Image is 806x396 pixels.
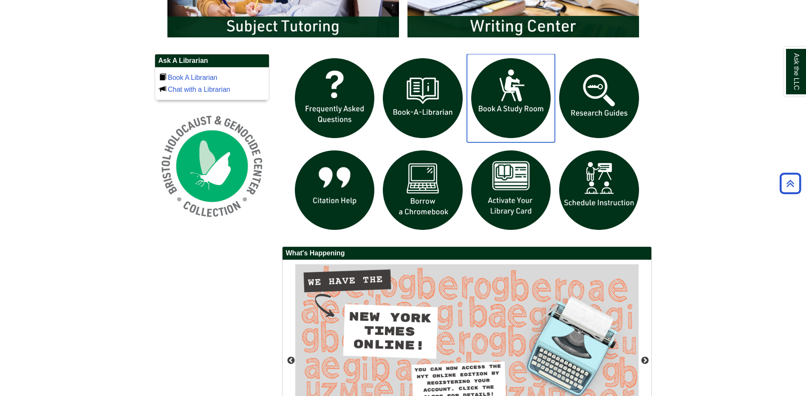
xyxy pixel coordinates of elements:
img: Holocaust and Genocide Collection [155,109,269,223]
a: Back to Top [777,178,804,189]
img: citation help icon links to citation help guide page [291,146,379,235]
button: Next [641,356,649,365]
img: Borrow a chromebook icon links to the borrow a chromebook web page [379,146,467,235]
img: Research Guides icon links to research guides web page [555,54,643,142]
div: slideshow [291,54,643,238]
img: activate Library Card icon links to form to activate student ID into library card [467,146,555,235]
h2: What's Happening [283,247,651,260]
a: Book A Librarian [168,74,218,81]
img: Book a Librarian icon links to book a librarian web page [379,54,467,142]
img: book a study room icon links to book a study room web page [467,54,555,142]
img: frequently asked questions [291,54,379,142]
a: Chat with a Librarian [168,86,230,93]
h2: Ask A Librarian [155,54,269,68]
button: Previous [287,356,295,365]
img: For faculty. Schedule Library Instruction icon links to form. [555,146,643,235]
